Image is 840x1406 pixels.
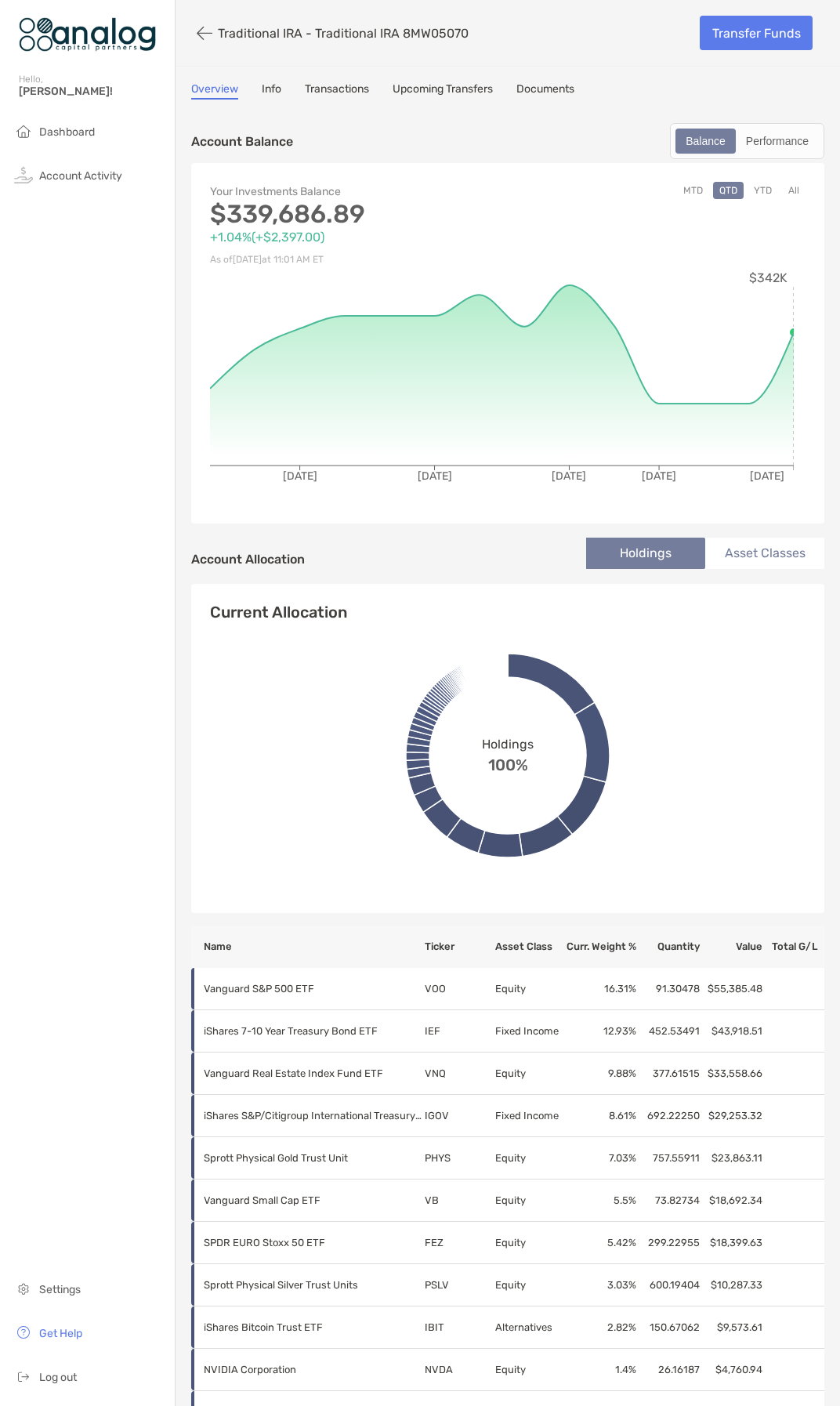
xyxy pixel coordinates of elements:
[424,968,494,1010] td: VOO
[563,968,637,1010] td: 16.31 %
[204,1106,423,1125] p: iShares S&P/Citigroup International Treasury Bond
[713,182,744,199] button: QTD
[701,926,763,968] th: Value
[563,1306,637,1349] td: 2.82 %
[700,16,813,50] a: Transfer Funds
[204,1064,423,1083] p: Vanguard Real Estate Index Fund ETF
[637,1180,701,1222] td: 73.82734
[586,538,705,569] li: Holdings
[748,182,778,199] button: YTD
[14,1323,33,1342] img: get-help icon
[424,1180,494,1222] td: VB
[494,1222,563,1264] td: Equity
[737,130,817,152] div: Performance
[210,205,508,224] p: $339,686.89
[701,1306,763,1349] td: $9,573.61
[191,132,293,151] p: Account Balance
[424,1095,494,1137] td: IGOV
[677,130,734,152] div: Balance
[191,82,238,100] a: Overview
[637,1222,701,1264] td: 299.22955
[393,82,493,100] a: Upcoming Transfers
[14,121,33,140] img: household icon
[424,1222,494,1264] td: FEZ
[204,1190,423,1210] p: Vanguard Small Cap ETF
[637,926,701,968] th: Quantity
[563,1095,637,1137] td: 8.61 %
[701,1137,763,1180] td: $23,863.11
[552,469,586,483] tspan: [DATE]
[563,1349,637,1391] td: 1.4 %
[701,1095,763,1137] td: $29,253.32
[39,1327,82,1340] span: Get Help
[424,1349,494,1391] td: NVDA
[701,1222,763,1264] td: $18,399.63
[563,1180,637,1222] td: 5.5 %
[763,926,825,968] th: Total G/L
[19,85,165,98] span: [PERSON_NAME]!
[424,1010,494,1053] td: IEF
[210,250,508,270] p: As of [DATE] at 11:01 AM ET
[563,1137,637,1180] td: 7.03 %
[204,1275,423,1295] p: Sprott Physical Silver Trust Units
[494,1010,563,1053] td: Fixed Income
[218,26,469,41] p: Traditional IRA - Traditional IRA 8MW05070
[494,1306,563,1349] td: Alternatives
[39,169,122,183] span: Account Activity
[637,1053,701,1095] td: 377.61515
[637,968,701,1010] td: 91.30478
[210,182,508,201] p: Your Investments Balance
[305,82,369,100] a: Transactions
[39,125,95,139] span: Dashboard
[705,538,824,569] li: Asset Classes
[494,926,563,968] th: Asset Class
[563,1053,637,1095] td: 9.88 %
[749,270,787,285] tspan: $342K
[637,1095,701,1137] td: 692.22250
[191,552,305,567] h4: Account Allocation
[204,1021,423,1041] p: iShares 7-10 Year Treasury Bond ETF
[14,165,33,184] img: activity icon
[283,469,317,483] tspan: [DATE]
[701,1349,763,1391] td: $4,760.94
[494,1349,563,1391] td: Equity
[637,1306,701,1349] td: 150.67062
[637,1264,701,1306] td: 600.19404
[262,82,281,100] a: Info
[563,1010,637,1053] td: 12.93 %
[494,1180,563,1222] td: Equity
[494,1095,563,1137] td: Fixed Income
[637,1137,701,1180] td: 757.55911
[191,926,424,968] th: Name
[424,1264,494,1306] td: PSLV
[488,752,528,774] span: 100%
[204,1360,423,1379] p: NVIDIA Corporation
[701,1053,763,1095] td: $33,558.66
[701,1010,763,1053] td: $43,918.51
[637,1349,701,1391] td: 26.16187
[563,1264,637,1306] td: 3.03 %
[204,1233,423,1252] p: SPDR EURO Stoxx 50 ETF
[701,1264,763,1306] td: $10,287.33
[210,603,347,621] h4: Current Allocation
[563,1222,637,1264] td: 5.42 %
[750,469,784,483] tspan: [DATE]
[210,227,508,247] p: +1.04% ( +$2,397.00 )
[14,1367,33,1386] img: logout icon
[494,968,563,1010] td: Equity
[418,469,452,483] tspan: [DATE]
[642,469,676,483] tspan: [DATE]
[782,182,806,199] button: All
[637,1010,701,1053] td: 452.53491
[516,82,574,100] a: Documents
[424,1137,494,1180] td: PHYS
[494,1264,563,1306] td: Equity
[701,1180,763,1222] td: $18,692.34
[563,926,637,968] th: Curr. Weight %
[424,1306,494,1349] td: IBIT
[204,1148,423,1168] p: Sprott Physical Gold Trust Unit
[424,926,494,968] th: Ticker
[701,968,763,1010] td: $55,385.48
[204,1317,423,1337] p: iShares Bitcoin Trust ETF
[482,737,534,752] span: Holdings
